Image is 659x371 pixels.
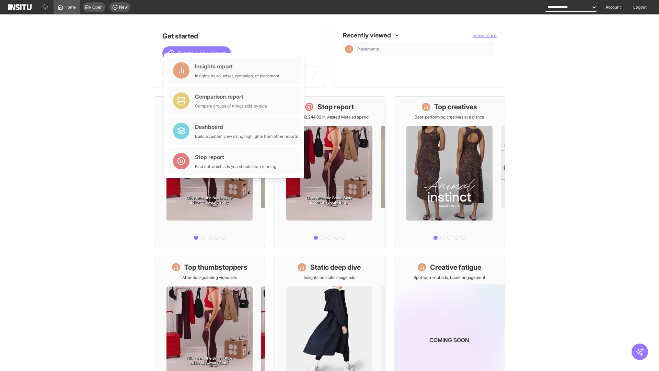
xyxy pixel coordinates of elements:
[345,45,353,53] div: Insights
[8,4,32,10] img: Logo
[434,102,477,112] h1: Top creatives
[65,4,76,10] span: Home
[195,92,267,101] div: Comparison report
[394,96,505,248] a: Top creativesBest-performing creatives at a glance
[473,32,497,39] button: View more
[290,114,369,120] p: Save £32,244.82 in wasted Meta ad spend
[195,73,279,79] div: Insights by ad, adset, campaign, or placement
[195,123,298,131] div: Dashboard
[195,62,279,70] div: Insights report
[473,32,497,38] span: View more
[195,164,276,169] div: Find out which ads you should stop running
[304,275,355,280] p: Insights on static image ads
[119,4,128,10] span: New
[357,46,379,52] span: Placements
[162,31,317,41] h1: Get started
[357,46,491,52] span: Placements
[177,49,226,57] span: Create a new report
[162,46,231,60] button: Create a new report
[310,262,361,272] h1: Static deep dive
[274,96,385,248] a: Stop reportSave £32,244.82 in wasted Meta ad spend
[195,134,298,139] div: Build a custom view using highlights from other reports
[415,114,484,120] p: Best-performing creatives at a glance
[184,262,247,272] h1: Top thumbstoppers
[182,275,237,280] p: Attention-grabbing video ads
[154,96,265,248] a: What's live nowSee all active ads instantly
[92,4,103,10] span: Open
[195,103,267,109] div: Compare groups of things side by side
[317,102,354,112] h1: Stop report
[195,153,276,161] div: Stop report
